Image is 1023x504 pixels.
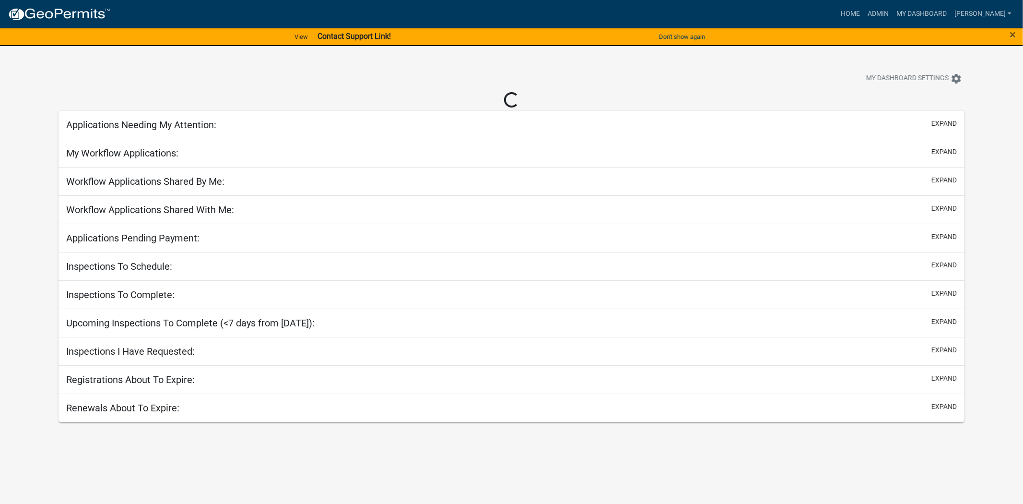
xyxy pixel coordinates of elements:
[931,119,957,129] button: expand
[66,176,224,187] h5: Workflow Applications Shared By Me:
[66,147,178,159] h5: My Workflow Applications:
[66,317,315,329] h5: Upcoming Inspections To Complete (<7 days from [DATE]):
[858,69,970,88] button: My Dashboard Settingssettings
[655,29,709,45] button: Don't show again
[931,260,957,270] button: expand
[931,232,957,242] button: expand
[66,119,216,131] h5: Applications Needing My Attention:
[931,288,957,299] button: expand
[66,374,195,385] h5: Registrations About To Expire:
[866,73,949,84] span: My Dashboard Settings
[1010,29,1016,40] button: Close
[66,346,195,357] h5: Inspections I Have Requested:
[931,402,957,412] button: expand
[317,32,391,41] strong: Contact Support Link!
[66,289,175,300] h5: Inspections To Complete:
[1010,28,1016,41] span: ×
[864,5,893,23] a: Admin
[931,317,957,327] button: expand
[931,204,957,214] button: expand
[66,402,179,414] h5: Renewals About To Expire:
[951,73,962,84] i: settings
[893,5,951,23] a: My Dashboard
[931,373,957,384] button: expand
[931,147,957,157] button: expand
[931,175,957,185] button: expand
[291,29,312,45] a: View
[66,261,172,272] h5: Inspections To Schedule:
[837,5,864,23] a: Home
[931,345,957,355] button: expand
[66,204,234,216] h5: Workflow Applications Shared With Me:
[66,232,200,244] h5: Applications Pending Payment:
[951,5,1015,23] a: [PERSON_NAME]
